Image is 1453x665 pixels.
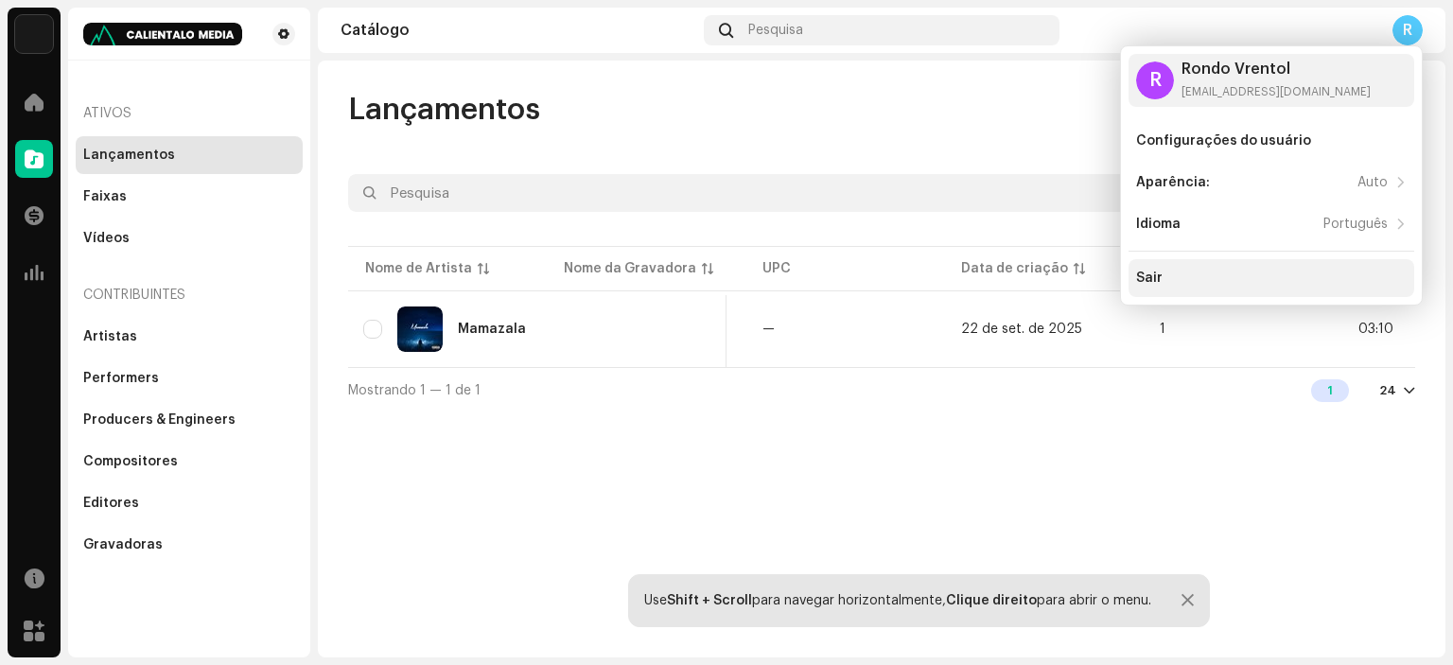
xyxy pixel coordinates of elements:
input: Pesquisa [348,174,1218,212]
re-m-nav-item: Vídeos [76,219,303,257]
div: R [1392,15,1423,45]
img: 4d5a508c-c80f-4d99-b7fb-82554657661d [15,15,53,53]
re-m-nav-item: Faixas [76,178,303,216]
div: Artistas [83,329,137,344]
re-m-nav-item: Sair [1129,259,1414,297]
div: Vídeos [83,231,130,246]
re-a-nav-header: Contribuintes [76,272,303,318]
div: Rondo Vrentol [1182,61,1371,77]
re-m-nav-item: Gravadoras [76,526,303,564]
div: Auto [1357,175,1388,190]
span: — [762,323,775,336]
re-m-nav-item: Idioma [1129,205,1414,243]
strong: Shift + Scroll [667,594,752,607]
re-m-nav-item: Configurações do usuário [1129,122,1414,160]
div: Configurações do usuário [1136,133,1311,149]
div: Sair [1136,271,1163,286]
div: Editores [83,496,139,511]
div: [EMAIL_ADDRESS][DOMAIN_NAME] [1182,84,1371,99]
re-m-nav-item: Artistas [76,318,303,356]
div: Idioma [1136,217,1181,232]
div: 24 [1379,383,1396,398]
span: Mostrando 1 — 1 de 1 [348,384,481,397]
div: Catálogo [341,23,696,38]
span: Pesquisa [748,23,803,38]
div: Performers [83,371,159,386]
div: Mamazala [458,323,526,336]
div: Faixas [83,189,127,204]
span: 22 de set. de 2025 [961,323,1082,336]
div: 1 [1311,379,1349,402]
span: Lançamentos [348,91,540,129]
re-m-nav-item: Compositores [76,443,303,481]
re-m-nav-item: Lançamentos [76,136,303,174]
div: R [1136,61,1174,99]
span: 03:10 [1358,323,1393,336]
div: Português [1323,217,1388,232]
re-m-nav-item: Aparência: [1129,164,1414,201]
div: Producers & Engineers [83,412,236,428]
div: Nome de Artista [365,259,472,278]
strong: Clique direito [946,594,1037,607]
div: Use para navegar horizontalmente, para abrir o menu. [644,593,1151,608]
re-m-nav-item: Editores [76,484,303,522]
div: Compositores [83,454,178,469]
div: Lançamentos [83,148,175,163]
div: Nome da Gravadora [564,259,696,278]
re-m-nav-item: Performers [76,359,303,397]
div: Data de criação [961,259,1068,278]
img: 547ceb14-946e-475f-9172-e6ca9ceb0c8a [397,306,443,352]
img: 0ed834c7-8d06-45ec-9a54-f43076e9bbbc [83,23,242,45]
re-a-nav-header: Ativos [76,91,303,136]
div: Aparência: [1136,175,1210,190]
re-m-nav-item: Producers & Engineers [76,401,303,439]
div: Gravadoras [83,537,163,552]
span: 1 [1160,323,1165,336]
